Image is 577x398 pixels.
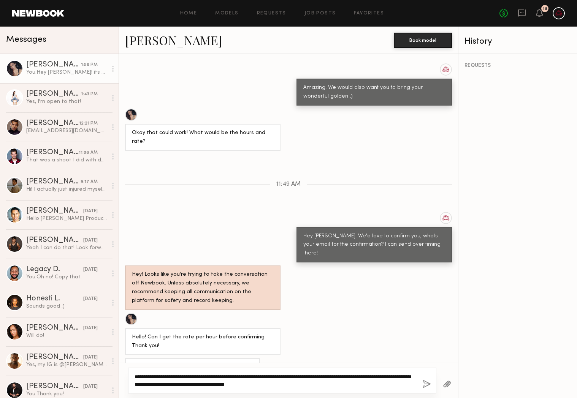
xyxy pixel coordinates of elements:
div: History [464,37,571,46]
div: [PERSON_NAME] [26,120,79,127]
div: Honesti L. [26,295,83,303]
div: [PERSON_NAME] [26,178,81,186]
div: You: Oh no! Copy that. [26,273,107,281]
div: [DATE] [83,325,98,332]
div: 9:17 AM [81,178,98,186]
a: Home [180,11,197,16]
div: Amazing! We would also want you to bring your wonderful golden :) [303,84,445,101]
span: 11:49 AM [276,181,301,188]
div: Will do! [26,332,107,339]
div: 1:43 PM [81,91,98,98]
div: [PERSON_NAME] [26,354,83,361]
div: [PERSON_NAME] [26,149,79,156]
div: [PERSON_NAME] [26,324,83,332]
div: Hello! Can I get the rate per hour before confirming. Thank you! [132,333,274,351]
a: Models [215,11,238,16]
div: [PERSON_NAME] [26,383,83,390]
div: Yeah I can do that! Look forward to hear back from you [26,244,107,251]
div: [PERSON_NAME] [26,237,83,244]
a: [PERSON_NAME] [125,32,222,48]
div: [DATE] [83,208,98,215]
div: Sounds good :) [26,303,107,310]
div: Legacy D. [26,266,83,273]
div: [DATE] [83,295,98,303]
div: [DATE] [83,266,98,273]
div: 12:21 PM [79,120,98,127]
a: Book model [394,36,452,43]
div: Okay that could work! What would be the hours and rate? [132,129,274,146]
div: You: Hey [PERSON_NAME]! its $450 for the day, and only 12-6PM. [26,69,107,76]
div: 18 [543,7,547,11]
span: Messages [6,35,46,44]
div: [PERSON_NAME] [26,61,81,69]
div: [DATE] [83,354,98,361]
div: [PERSON_NAME] [26,207,83,215]
div: [DATE] [83,237,98,244]
div: Yes, I'm open to that! [26,98,107,105]
button: Book model [394,33,452,48]
a: Requests [257,11,286,16]
div: [EMAIL_ADDRESS][DOMAIN_NAME], thank you! [26,127,107,134]
a: Favorites [354,11,384,16]
div: Hey [PERSON_NAME]! We'd love to confirm you, whats your email for the confirmation? I can send ov... [303,232,445,258]
div: Hi! I actually just injured myself playing basketball so I will be limping around unfortunately, ... [26,186,107,193]
a: Job Posts [304,11,336,16]
div: 11:08 AM [79,149,98,156]
div: You: Thank you! [26,390,107,398]
div: [DATE] [83,383,98,390]
div: Hey! Looks like you’re trying to take the conversation off Newbook. Unless absolutely necessary, ... [132,270,274,305]
div: Yes, my IG is @[PERSON_NAME] [26,361,107,368]
div: [PERSON_NAME] [26,90,81,98]
div: That was a shoot I did with dogs. [26,156,107,164]
div: REQUESTS [464,63,571,68]
div: Hello [PERSON_NAME] Production! Yes I am available [DATE] and have attached the link to my Instag... [26,215,107,222]
div: 1:56 PM [81,62,98,69]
